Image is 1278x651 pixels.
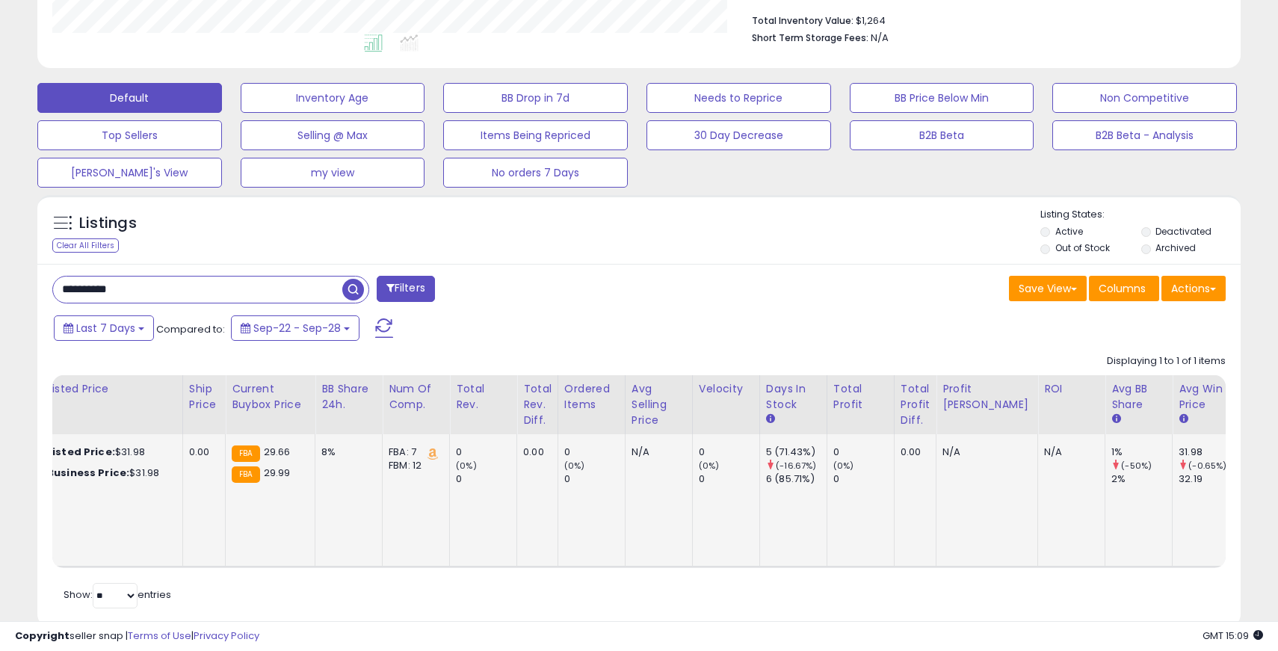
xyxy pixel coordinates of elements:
div: 0 [564,472,625,486]
div: ROI [1044,381,1099,397]
button: Save View [1009,276,1087,301]
div: 0 [699,472,759,486]
small: FBA [232,445,259,462]
label: Archived [1155,241,1196,254]
button: Top Sellers [37,120,222,150]
b: Listed Price: [47,445,115,459]
small: (-50%) [1121,460,1152,472]
span: 29.99 [264,466,291,480]
div: Total Rev. [456,381,510,413]
button: Default [37,83,222,113]
span: Compared to: [156,322,225,336]
div: Ordered Items [564,381,619,413]
h5: Listings [79,213,137,234]
div: Velocity [699,381,753,397]
button: 30 Day Decrease [646,120,831,150]
div: 0.00 [189,445,214,459]
div: $31.98 [47,445,171,459]
label: Out of Stock [1055,241,1110,254]
div: FBA: 7 [389,445,438,459]
div: Total Rev. Diff. [523,381,552,428]
span: 29.66 [264,445,291,459]
button: Columns [1089,276,1159,301]
div: 0 [456,472,516,486]
div: Avg Win Price [1179,381,1233,413]
div: seller snap | | [15,629,259,644]
button: Non Competitive [1052,83,1237,113]
div: 0 [456,445,516,459]
button: Selling @ Max [241,120,425,150]
button: B2B Beta - Analysis [1052,120,1237,150]
span: Last 7 Days [76,321,135,336]
div: 5 (71.43%) [766,445,827,459]
button: No orders 7 Days [443,158,628,188]
div: N/A [632,445,681,459]
div: 0.00 [523,445,546,459]
div: FBM: 12 [389,459,438,472]
div: 2% [1111,472,1172,486]
label: Active [1055,225,1083,238]
li: $1,264 [752,10,1214,28]
span: Show: entries [64,587,171,602]
button: Filters [377,276,435,302]
small: Avg BB Share. [1111,413,1120,426]
div: 0.00 [901,445,924,459]
small: Days In Stock. [766,413,775,426]
small: (0%) [699,460,720,472]
button: Items Being Repriced [443,120,628,150]
small: FBA [232,466,259,483]
a: Terms of Use [128,629,191,643]
button: Inventory Age [241,83,425,113]
button: Needs to Reprice [646,83,831,113]
strong: Copyright [15,629,70,643]
div: $31.98 [47,466,171,480]
div: N/A [942,445,1026,459]
small: (-16.67%) [776,460,816,472]
div: N/A [1044,445,1093,459]
small: Avg Win Price. [1179,413,1188,426]
div: Displaying 1 to 1 of 1 items [1107,354,1226,368]
span: Columns [1099,281,1146,296]
b: Total Inventory Value: [752,14,853,27]
small: (-0.65%) [1188,460,1226,472]
button: B2B Beta [850,120,1034,150]
button: Last 7 Days [54,315,154,341]
div: Days In Stock [766,381,821,413]
button: Actions [1161,276,1226,301]
div: Profit [PERSON_NAME] [942,381,1031,413]
div: 0 [564,445,625,459]
button: BB Price Below Min [850,83,1034,113]
small: (0%) [833,460,854,472]
b: Short Term Storage Fees: [752,31,868,44]
div: Avg BB Share [1111,381,1166,413]
b: Business Price: [47,466,129,480]
p: Listing States: [1040,208,1240,222]
span: N/A [871,31,889,45]
label: Deactivated [1155,225,1211,238]
div: Num of Comp. [389,381,443,413]
small: (0%) [564,460,585,472]
a: Privacy Policy [194,629,259,643]
div: 0 [699,445,759,459]
div: Clear All Filters [52,238,119,253]
div: 8% [321,445,371,459]
div: Total Profit Diff. [901,381,930,428]
div: 6 (85.71%) [766,472,827,486]
button: [PERSON_NAME]'s View [37,158,222,188]
div: 32.19 [1179,472,1239,486]
div: 31.98 [1179,445,1239,459]
div: Total Profit [833,381,888,413]
button: BB Drop in 7d [443,83,628,113]
div: BB Share 24h. [321,381,376,413]
span: 2025-10-8 15:09 GMT [1203,629,1263,643]
div: Current Buybox Price [232,381,309,413]
div: 1% [1111,445,1172,459]
div: Ship Price [189,381,219,413]
span: Sep-22 - Sep-28 [253,321,341,336]
div: 0 [833,472,894,486]
div: 0 [833,445,894,459]
small: (0%) [456,460,477,472]
button: my view [241,158,425,188]
div: Avg Selling Price [632,381,686,428]
div: Listed Price [47,381,176,397]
